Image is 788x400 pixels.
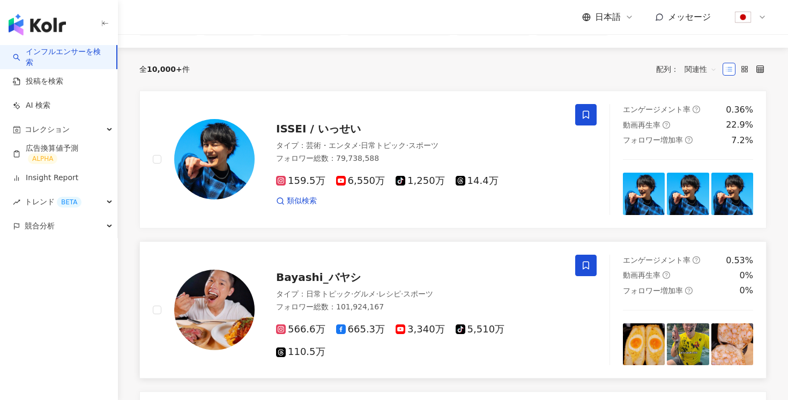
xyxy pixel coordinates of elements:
div: フォロワー総数 ： 101,924,167 [276,302,562,313]
div: タイプ ： [276,140,562,151]
span: グルメ [353,290,376,298]
span: · [376,290,378,298]
div: 22.9% [726,119,753,131]
span: 類似検索 [287,196,317,206]
img: logo [9,14,66,35]
span: rise [13,198,20,206]
span: 関連性 [685,61,717,78]
img: flag-Japan-800x800.png [733,7,753,27]
span: 5,510万 [456,324,505,335]
span: · [406,141,408,150]
div: 配列： [656,61,723,78]
span: メッセージ [668,12,711,22]
span: Bayashi_バヤシ [276,271,361,284]
img: post-image [623,323,665,365]
span: 110.5万 [276,346,325,358]
a: 類似検索 [276,196,317,206]
span: 3,340万 [396,324,445,335]
span: 159.5万 [276,175,325,187]
span: エンゲージメント率 [623,256,690,264]
img: post-image [711,173,753,214]
a: KOL AvatarISSEI / いっせいタイプ：芸術・エンタメ·日常トピック·スポーツフォロワー総数：79,738,588159.5万6,550万1,250万14.4万類似検索エンゲージメン... [139,91,767,228]
a: 広告換算値予測ALPHA [13,143,109,165]
a: searchインフルエンサーを検索 [13,47,108,68]
span: エンゲージメント率 [623,105,690,114]
img: post-image [623,173,665,214]
span: 動画再生率 [623,271,660,279]
span: トレンド [25,190,81,214]
span: question-circle [693,256,700,264]
span: コレクション [25,117,70,142]
span: フォロワー増加率 [623,286,683,295]
span: 日常トピック [361,141,406,150]
span: 芸術・エンタメ [306,141,359,150]
span: · [401,290,403,298]
img: KOL Avatar [174,270,255,350]
span: question-circle [663,121,670,129]
div: 0.53% [726,255,753,266]
span: 14.4万 [456,175,499,187]
span: question-circle [663,271,670,279]
span: · [359,141,361,150]
div: タイプ ： [276,289,562,300]
span: スポーツ [403,290,433,298]
span: フォロワー増加率 [623,136,683,144]
a: KOL AvatarBayashi_バヤシタイプ：日常トピック·グルメ·レシピ·スポーツフォロワー総数：101,924,167566.6万665.3万3,340万5,510万110.5万エンゲー... [139,241,767,379]
span: 競合分析 [25,214,55,238]
span: 566.6万 [276,324,325,335]
a: AI 検索 [13,100,50,111]
span: · [351,290,353,298]
a: Insight Report [13,173,78,183]
span: 1,250万 [396,175,445,187]
span: レシピ [378,290,401,298]
div: 全 件 [139,65,190,73]
img: post-image [667,323,709,365]
img: post-image [711,323,753,365]
div: 0.36% [726,104,753,116]
span: 日常トピック [306,290,351,298]
span: 動画再生率 [623,121,660,129]
div: BETA [57,197,81,208]
span: 665.3万 [336,324,385,335]
span: 日本語 [595,11,621,23]
div: 0% [740,285,753,297]
div: 7.2% [731,135,753,146]
span: 10,000+ [147,65,182,73]
img: post-image [667,173,709,214]
span: question-circle [685,136,693,144]
div: 0% [740,270,753,282]
a: 投稿を検索 [13,76,63,87]
span: question-circle [685,287,693,294]
div: フォロワー総数 ： 79,738,588 [276,153,562,164]
img: KOL Avatar [174,119,255,199]
span: question-circle [693,106,700,113]
span: ISSEI / いっせい [276,122,361,135]
span: 6,550万 [336,175,385,187]
span: スポーツ [408,141,438,150]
